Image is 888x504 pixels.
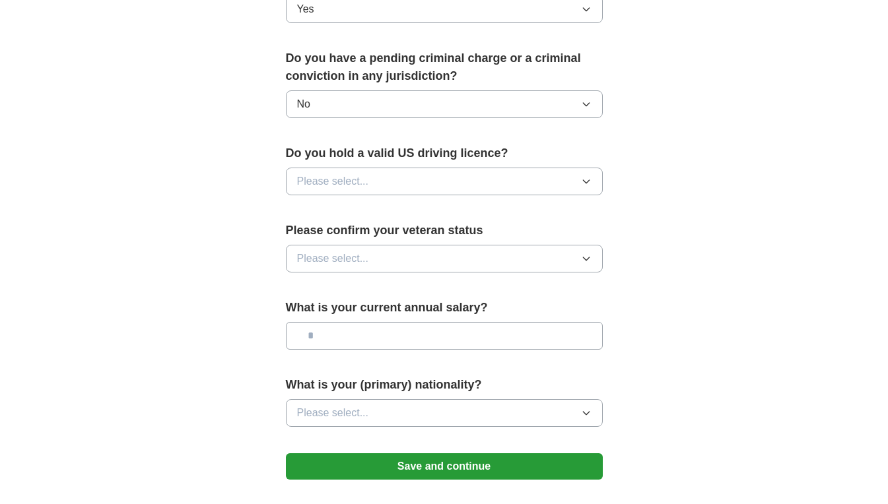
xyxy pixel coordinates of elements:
[297,1,314,17] span: Yes
[297,173,369,189] span: Please select...
[286,49,603,85] label: Do you have a pending criminal charge or a criminal conviction in any jurisdiction?
[286,168,603,195] button: Please select...
[297,96,310,112] span: No
[286,299,603,317] label: What is your current annual salary?
[286,453,603,480] button: Save and continue
[286,245,603,272] button: Please select...
[286,399,603,427] button: Please select...
[297,251,369,267] span: Please select...
[286,144,603,162] label: Do you hold a valid US driving licence?
[297,405,369,421] span: Please select...
[286,222,603,239] label: Please confirm your veteran status
[286,376,603,394] label: What is your (primary) nationality?
[286,90,603,118] button: No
